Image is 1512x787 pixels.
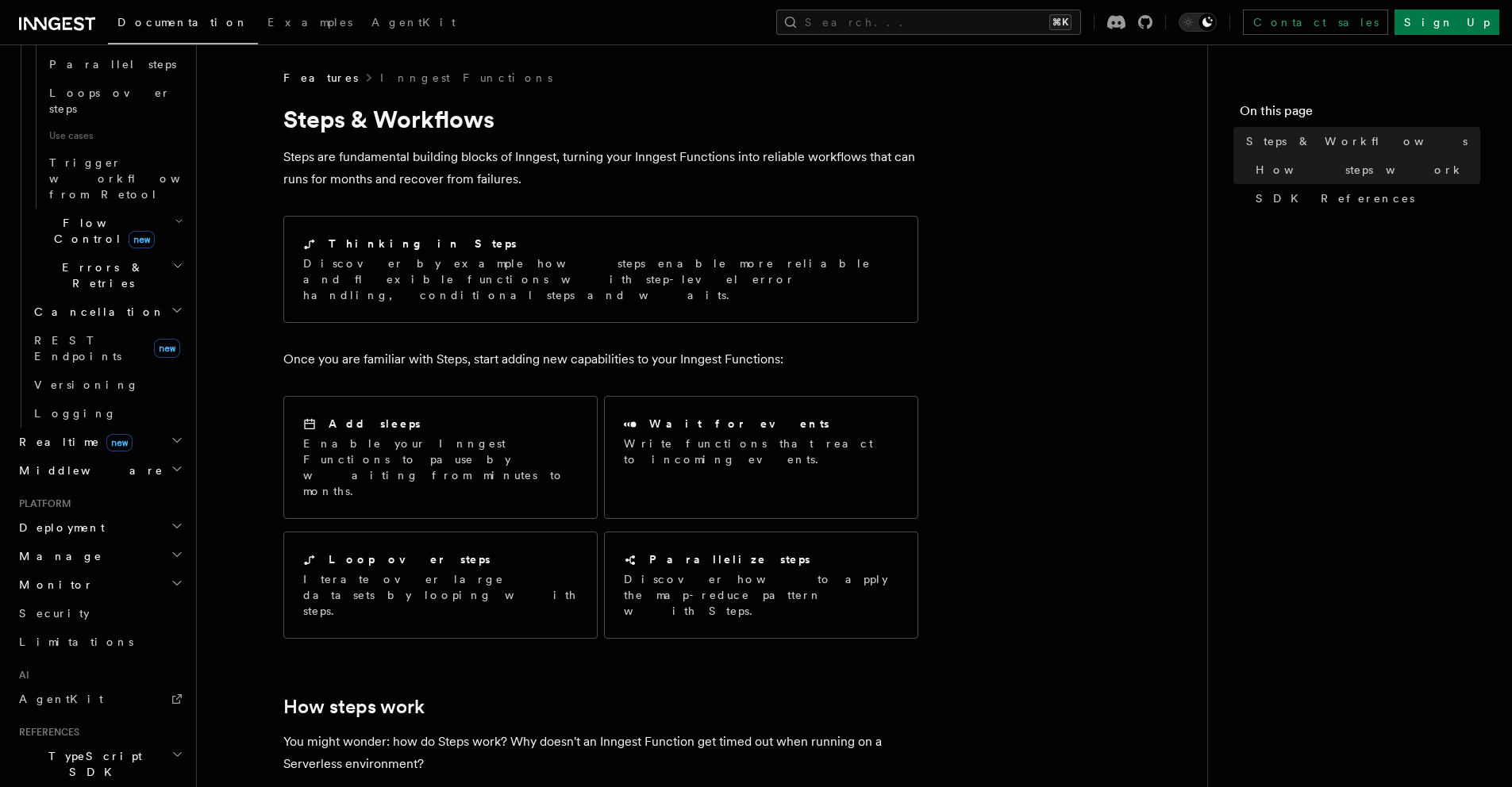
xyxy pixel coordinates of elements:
[13,685,187,713] a: AgentKit
[267,16,352,29] span: Examples
[129,231,155,248] span: new
[43,79,187,123] a: Loops over steps
[1240,127,1480,155] a: Steps & Workflows
[49,58,176,71] span: Parallel steps
[1246,133,1468,149] span: Steps & Workflows
[380,70,552,86] a: Inngest Functions
[13,456,187,485] button: Middleware
[776,10,1081,35] button: Search...⌘K
[283,146,918,190] p: Steps are fundamental building blocks of Inngest, turning your Inngest Functions into reliable wo...
[13,599,187,628] a: Security
[13,497,71,510] span: Platform
[28,215,175,247] span: Flow Control
[34,378,139,391] span: Versioning
[49,156,224,201] span: Trigger workflows from Retool
[34,334,121,363] span: REST Endpoints
[28,298,187,326] button: Cancellation
[649,551,810,567] h2: Parallelize steps
[13,542,187,570] button: Manage
[329,551,491,567] h2: Loop over steps
[624,571,898,619] p: Discover how to apply the map-reduce pattern with Steps.
[1249,184,1480,213] a: SDK References
[13,513,187,542] button: Deployment
[28,399,187,428] a: Logging
[371,16,456,29] span: AgentKit
[1240,102,1480,127] h4: On this page
[13,520,105,536] span: Deployment
[13,463,164,478] span: Middleware
[604,532,918,639] a: Parallelize stepsDiscover how to apply the map-reduce pattern with Steps.
[43,50,187,79] a: Parallel steps
[283,348,918,370] p: Once you are familiar with Steps, start adding new capabilities to your Inngest Functions:
[154,339,180,358] span: new
[106,434,133,451] span: new
[28,209,187,253] button: Flow Controlnew
[649,416,829,432] h2: Wait for events
[1249,155,1480,184] a: How steps work
[13,428,187,456] button: Realtimenew
[283,696,425,718] a: How steps work
[13,570,187,599] button: Monitor
[117,16,248,29] span: Documentation
[49,86,171,115] span: Loops over steps
[19,693,103,705] span: AgentKit
[1243,10,1388,35] a: Contact sales
[283,216,918,323] a: Thinking in StepsDiscover by example how steps enable more reliable and flexible functions with s...
[13,726,79,739] span: References
[283,396,598,519] a: Add sleepsEnable your Inngest Functions to pause by waiting from minutes to months.
[362,5,465,43] a: AgentKit
[13,669,29,681] span: AI
[13,748,171,780] span: TypeScript SDK
[43,123,187,148] span: Use cases
[1179,13,1217,32] button: Toggle dark mode
[624,436,898,467] p: Write functions that react to incoming events.
[108,5,258,44] a: Documentation
[13,628,187,656] a: Limitations
[43,148,187,209] a: Trigger workflows from Retool
[258,5,362,43] a: Examples
[13,577,94,593] span: Monitor
[28,253,187,298] button: Errors & Retries
[283,105,918,133] h1: Steps & Workflows
[283,70,358,86] span: Features
[13,434,133,450] span: Realtime
[329,236,517,251] h2: Thinking in Steps
[28,259,172,291] span: Errors & Retries
[28,304,165,320] span: Cancellation
[303,571,578,619] p: Iterate over large datasets by looping with steps.
[283,532,598,639] a: Loop over stepsIterate over large datasets by looping with steps.
[283,731,918,775] p: You might wonder: how do Steps work? Why doesn't an Inngest Function get timed out when running o...
[1049,14,1071,30] kbd: ⌘K
[13,548,102,564] span: Manage
[34,407,117,420] span: Logging
[303,255,898,303] p: Discover by example how steps enable more reliable and flexible functions with step-level error h...
[28,370,187,399] a: Versioning
[19,607,90,620] span: Security
[19,635,133,648] span: Limitations
[303,436,578,499] p: Enable your Inngest Functions to pause by waiting from minutes to months.
[13,742,187,786] button: TypeScript SDK
[1256,190,1414,206] span: SDK References
[28,326,187,370] a: REST Endpointsnew
[604,396,918,519] a: Wait for eventsWrite functions that react to incoming events.
[1395,10,1499,35] a: Sign Up
[329,416,421,432] h2: Add sleeps
[1256,162,1464,178] span: How steps work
